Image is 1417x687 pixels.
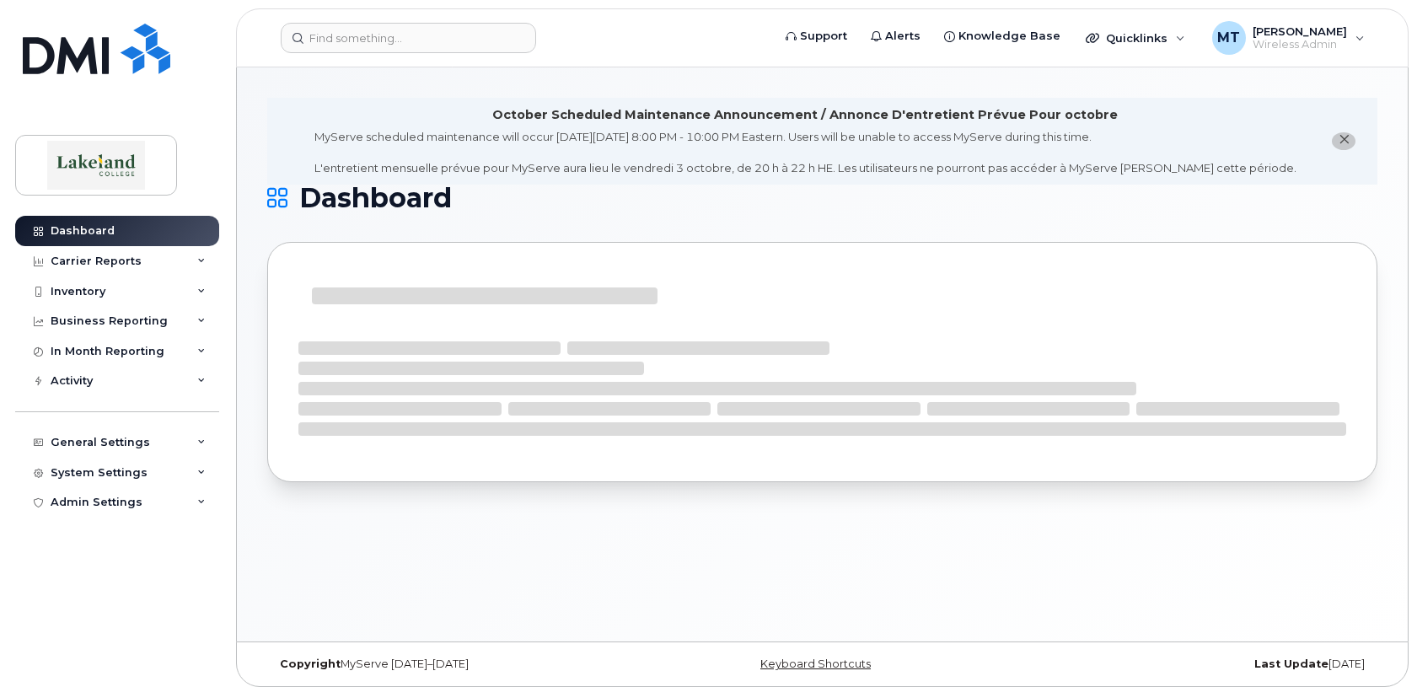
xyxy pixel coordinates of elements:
strong: Last Update [1254,657,1328,670]
span: Dashboard [299,185,452,211]
div: MyServe [DATE]–[DATE] [267,657,637,671]
div: [DATE] [1007,657,1377,671]
div: MyServe scheduled maintenance will occur [DATE][DATE] 8:00 PM - 10:00 PM Eastern. Users will be u... [314,129,1296,176]
div: October Scheduled Maintenance Announcement / Annonce D'entretient Prévue Pour octobre [492,106,1118,124]
button: close notification [1332,132,1355,150]
a: Keyboard Shortcuts [760,657,871,670]
strong: Copyright [280,657,341,670]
